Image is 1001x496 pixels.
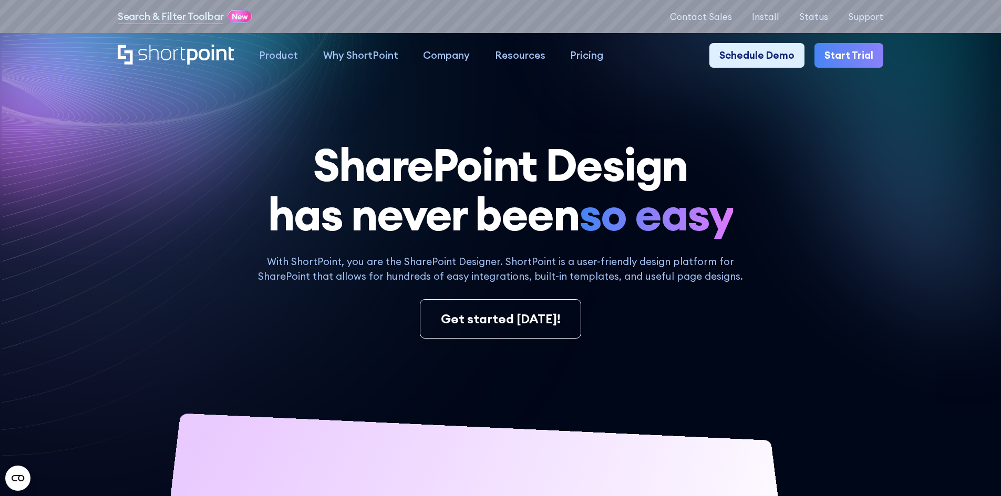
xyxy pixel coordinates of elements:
a: Start Trial [814,43,883,68]
a: Company [410,43,482,68]
a: Why ShortPoint [311,43,411,68]
div: Resources [495,48,545,63]
div: Product [259,48,298,63]
button: Open CMP widget [5,466,30,491]
a: Resources [482,43,558,68]
div: Get started [DATE]! [441,310,561,329]
iframe: Chat Widget [812,374,1001,496]
a: Install [752,12,779,22]
a: Home [118,45,234,66]
a: Contact Sales [670,12,732,22]
div: Company [423,48,470,63]
a: Product [246,43,311,68]
p: With ShortPoint, you are the SharePoint Designer. ShortPoint is a user-friendly design platform f... [247,254,754,284]
div: Why ShortPoint [323,48,398,63]
div: Pricing [570,48,603,63]
h1: SharePoint Design has never been [118,140,883,239]
a: Pricing [558,43,616,68]
a: Get started [DATE]! [420,299,581,339]
a: Support [848,12,883,22]
a: Search & Filter Toolbar [118,9,224,24]
a: Schedule Demo [709,43,804,68]
a: Status [799,12,828,22]
span: so easy [579,189,733,239]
